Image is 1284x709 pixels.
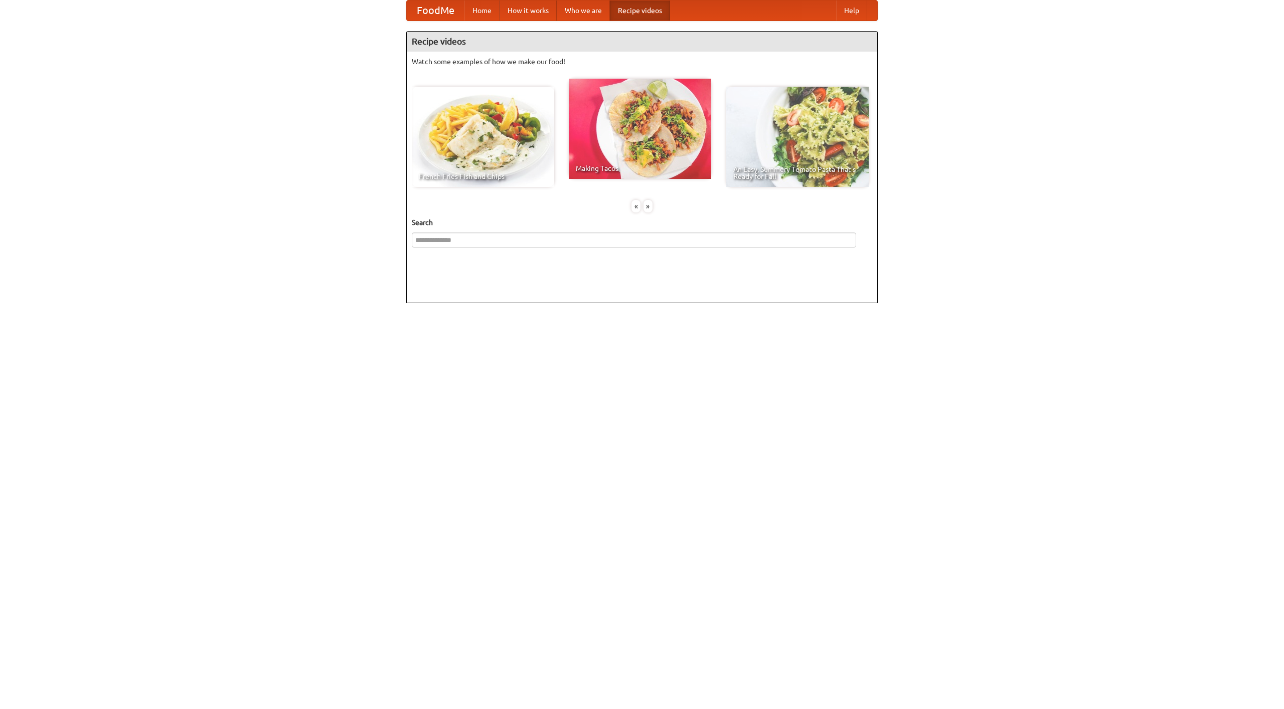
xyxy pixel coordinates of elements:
[610,1,670,21] a: Recipe videos
[500,1,557,21] a: How it works
[631,200,640,212] div: «
[412,57,872,67] p: Watch some examples of how we make our food!
[644,200,653,212] div: »
[407,1,464,21] a: FoodMe
[412,217,872,227] h5: Search
[464,1,500,21] a: Home
[407,32,877,52] h4: Recipe videos
[412,87,554,187] a: French Fries Fish and Chips
[733,166,862,180] span: An Easy, Summery Tomato Pasta That's Ready for Fall
[569,79,711,179] a: Making Tacos
[836,1,867,21] a: Help
[419,173,547,180] span: French Fries Fish and Chips
[557,1,610,21] a: Who we are
[726,87,869,187] a: An Easy, Summery Tomato Pasta That's Ready for Fall
[576,165,704,172] span: Making Tacos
